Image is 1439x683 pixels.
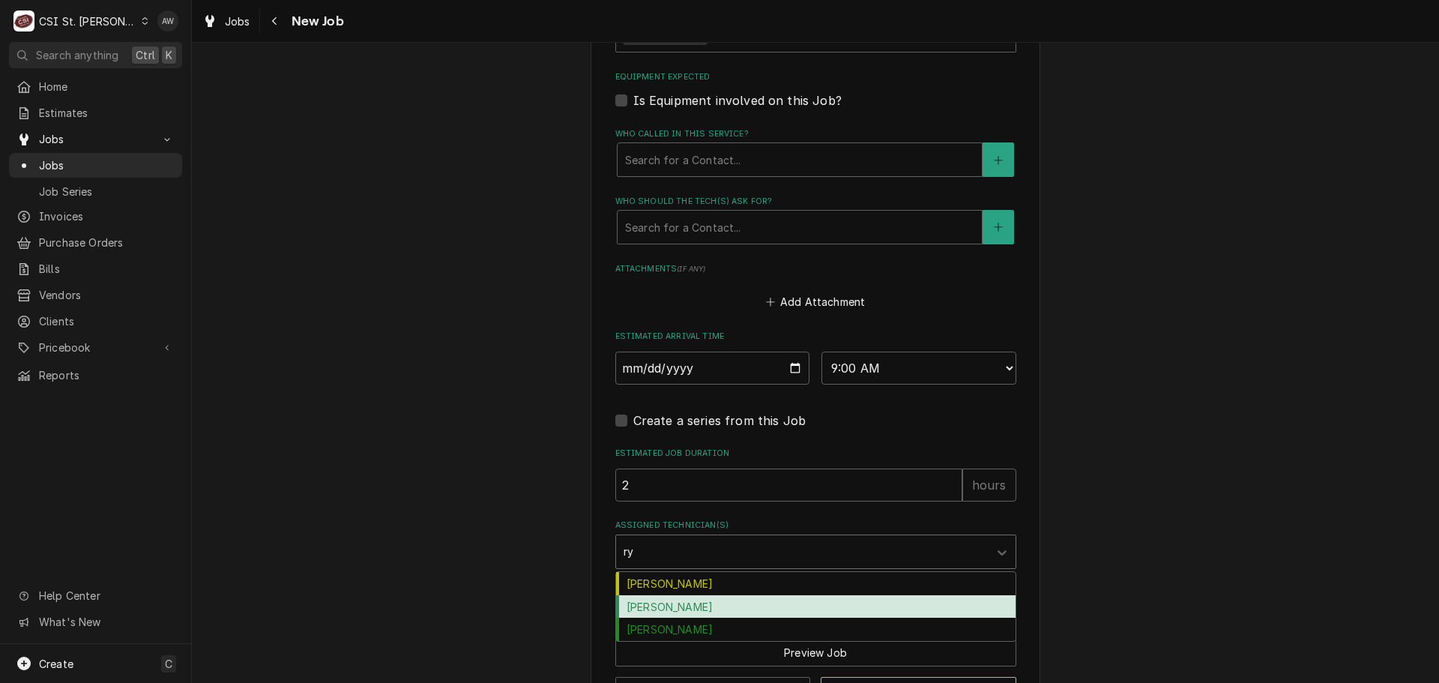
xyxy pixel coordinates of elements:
[763,292,868,313] button: Add Attachment
[994,155,1003,166] svg: Create New Contact
[9,335,182,360] a: Go to Pricebook
[13,10,34,31] div: CSI St. Louis's Avatar
[196,9,256,34] a: Jobs
[39,235,175,250] span: Purchase Orders
[39,287,175,303] span: Vendors
[983,210,1014,244] button: Create New Contact
[39,588,173,604] span: Help Center
[39,367,175,383] span: Reports
[9,610,182,634] a: Go to What's New
[615,331,1016,384] div: Estimated Arrival Time
[615,448,1016,501] div: Estimated Job Duration
[39,105,175,121] span: Estimates
[9,256,182,281] a: Bills
[39,184,175,199] span: Job Series
[9,100,182,125] a: Estimates
[39,79,175,94] span: Home
[287,11,344,31] span: New Job
[225,13,250,29] span: Jobs
[9,204,182,229] a: Invoices
[157,10,178,31] div: AW
[677,265,705,273] span: ( if any )
[39,131,152,147] span: Jobs
[615,128,1016,140] label: Who called in this service?
[616,572,1016,595] div: [PERSON_NAME]
[615,639,1016,667] button: Preview Job
[9,179,182,204] a: Job Series
[9,583,182,608] a: Go to Help Center
[157,10,178,31] div: Alexandria Wilp's Avatar
[633,91,842,109] label: Is Equipment involved on this Job?
[615,628,1016,667] div: Button Group Row
[166,47,172,63] span: K
[994,222,1003,232] svg: Create New Contact
[615,71,1016,83] label: Equipment Expected
[615,448,1016,460] label: Estimated Job Duration
[165,656,172,672] span: C
[39,157,175,173] span: Jobs
[39,261,175,277] span: Bills
[615,71,1016,109] div: Equipment Expected
[615,331,1016,343] label: Estimated Arrival Time
[136,47,155,63] span: Ctrl
[39,658,73,670] span: Create
[633,412,806,430] label: Create a series from this Job
[39,340,152,355] span: Pricebook
[615,520,1016,568] div: Assigned Technician(s)
[9,283,182,307] a: Vendors
[39,208,175,224] span: Invoices
[9,363,182,388] a: Reports
[821,352,1016,385] select: Time Select
[36,47,118,63] span: Search anything
[39,13,136,29] div: CSI St. [PERSON_NAME]
[9,230,182,255] a: Purchase Orders
[615,520,1016,532] label: Assigned Technician(s)
[616,618,1016,641] div: [PERSON_NAME]
[9,153,182,178] a: Jobs
[962,469,1016,502] div: hours
[9,42,182,68] button: Search anythingCtrlK
[13,10,34,31] div: C
[9,309,182,334] a: Clients
[9,74,182,99] a: Home
[615,263,1016,313] div: Attachments
[615,263,1016,275] label: Attachments
[615,196,1016,208] label: Who should the tech(s) ask for?
[615,352,810,385] input: Date
[9,127,182,151] a: Go to Jobs
[263,9,287,33] button: Navigate back
[39,614,173,630] span: What's New
[39,313,175,329] span: Clients
[615,196,1016,244] div: Who should the tech(s) ask for?
[615,128,1016,177] div: Who called in this service?
[616,595,1016,619] div: [PERSON_NAME]
[983,142,1014,177] button: Create New Contact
